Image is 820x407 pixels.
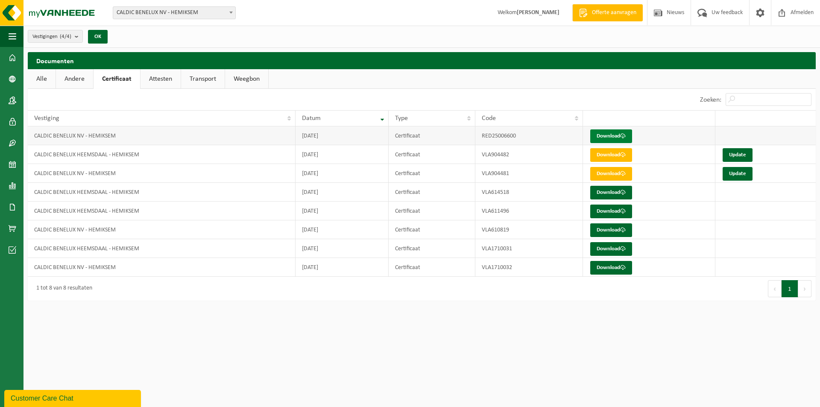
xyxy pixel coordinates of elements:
td: [DATE] [296,145,389,164]
a: Download [590,186,632,199]
a: Download [590,242,632,256]
td: [DATE] [296,258,389,277]
td: RED25006600 [475,126,583,145]
a: Attesten [141,69,181,89]
td: Certificaat [389,164,475,183]
td: Certificaat [389,183,475,202]
td: [DATE] [296,164,389,183]
td: CALDIC BENELUX NV - HEMIKSEM [28,164,296,183]
td: Certificaat [389,239,475,258]
td: VLA904482 [475,145,583,164]
td: VLA611496 [475,202,583,220]
button: Vestigingen(4/4) [28,30,83,43]
td: Certificaat [389,202,475,220]
td: [DATE] [296,183,389,202]
span: Datum [302,115,321,122]
td: Certificaat [389,145,475,164]
td: CALDIC BENELUX HEEMSDAAL - HEMIKSEM [28,202,296,220]
strong: [PERSON_NAME] [517,9,559,16]
a: Certificaat [94,69,140,89]
button: Next [798,280,811,297]
td: [DATE] [296,220,389,239]
td: VLA1710032 [475,258,583,277]
td: Certificaat [389,258,475,277]
td: CALDIC BENELUX NV - HEMIKSEM [28,258,296,277]
td: VLA614518 [475,183,583,202]
td: VLA610819 [475,220,583,239]
button: Previous [768,280,782,297]
td: CALDIC BENELUX HEEMSDAAL - HEMIKSEM [28,239,296,258]
td: [DATE] [296,126,389,145]
a: Update [723,148,753,162]
span: Type [395,115,408,122]
td: CALDIC BENELUX HEEMSDAAL - HEMIKSEM [28,183,296,202]
a: Weegbon [225,69,268,89]
span: Offerte aanvragen [590,9,638,17]
a: Download [590,261,632,275]
span: Vestiging [34,115,59,122]
a: Download [590,223,632,237]
count: (4/4) [60,34,71,39]
label: Zoeken: [700,97,721,103]
td: CALDIC BENELUX HEEMSDAAL - HEMIKSEM [28,145,296,164]
a: Transport [181,69,225,89]
a: Download [590,205,632,218]
button: OK [88,30,108,44]
span: CALDIC BENELUX NV - HEMIKSEM [113,6,236,19]
td: VLA904481 [475,164,583,183]
td: CALDIC BENELUX NV - HEMIKSEM [28,126,296,145]
span: Vestigingen [32,30,71,43]
td: VLA1710031 [475,239,583,258]
td: [DATE] [296,239,389,258]
h2: Documenten [28,52,816,69]
button: 1 [782,280,798,297]
a: Download [590,148,632,162]
a: Alle [28,69,56,89]
a: Offerte aanvragen [572,4,643,21]
div: 1 tot 8 van 8 resultaten [32,281,92,296]
a: Download [590,129,632,143]
a: Download [590,167,632,181]
a: Andere [56,69,93,89]
td: Certificaat [389,126,475,145]
span: Code [482,115,496,122]
a: Update [723,167,753,181]
td: CALDIC BENELUX NV - HEMIKSEM [28,220,296,239]
td: [DATE] [296,202,389,220]
iframe: chat widget [4,388,143,407]
td: Certificaat [389,220,475,239]
span: CALDIC BENELUX NV - HEMIKSEM [113,7,235,19]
